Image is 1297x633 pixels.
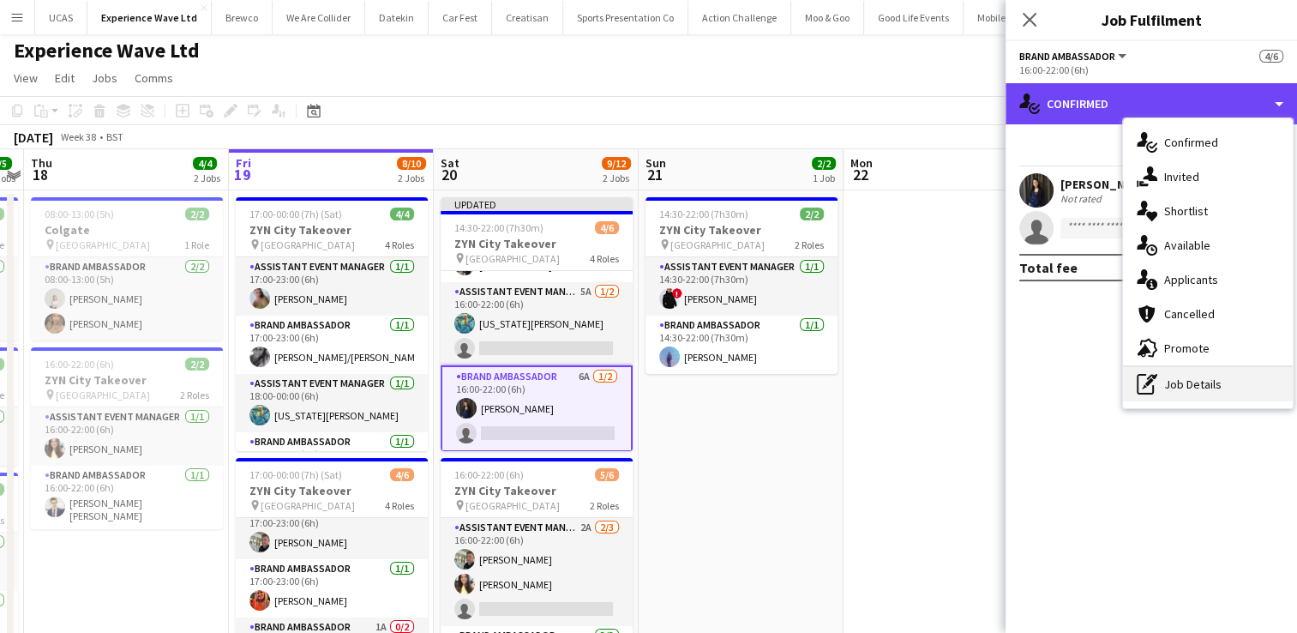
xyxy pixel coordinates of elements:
span: 2/2 [185,208,209,220]
span: 4/6 [1259,50,1283,63]
div: Updated [441,197,633,211]
span: [GEOGRAPHIC_DATA] [670,238,765,251]
span: 22 [848,165,873,184]
button: Sports Presentation Co [563,1,688,34]
h3: Job Fulfilment [1006,9,1297,31]
span: 1 Role [184,238,209,251]
app-card-role: Brand Ambassador1/116:00-22:00 (6h)[PERSON_NAME] [PERSON_NAME] [31,466,223,529]
button: Experience Wave Ltd [87,1,212,34]
h1: Experience Wave Ltd [14,38,200,63]
button: UCAS [35,1,87,34]
app-job-card: 08:00-13:00 (5h)2/2Colgate [GEOGRAPHIC_DATA]1 RoleBrand Ambassador2/208:00-13:00 (5h)[PERSON_NAME... [31,197,223,341]
span: [GEOGRAPHIC_DATA] [465,499,560,512]
div: [PERSON_NAME] [1060,177,1151,192]
button: Datekin [365,1,429,34]
span: 16:00-22:00 (6h) [454,468,524,481]
span: 2 Roles [590,499,619,512]
h3: ZYN City Takeover [236,483,428,498]
app-card-role: Brand Ambassador1/118:00-00:00 (6h) [236,432,428,491]
h3: ZYN City Takeover [441,483,633,498]
app-card-role: Brand Ambassador1/117:00-23:00 (6h)[PERSON_NAME]/[PERSON_NAME] [236,316,428,374]
span: Confirmed [1164,135,1218,150]
div: 2 Jobs [194,172,220,184]
app-card-role: Brand Ambassador1/114:30-22:00 (7h30m)[PERSON_NAME] [645,316,838,374]
span: 2/2 [185,358,209,371]
span: 5/6 [595,468,619,481]
app-job-card: Updated14:30-22:00 (7h30m)4/6ZYN City Takeover [GEOGRAPHIC_DATA]4 Roles[PERSON_NAME]Brand Ambassa... [441,197,633,451]
h3: ZYN City Takeover [441,236,633,251]
button: We Are Collider [273,1,365,34]
div: Not rated [1060,192,1105,205]
span: 2 Roles [795,238,824,251]
button: Moo & Goo [791,1,864,34]
span: Available [1164,238,1210,253]
div: 16:00-22:00 (6h) [1019,63,1283,76]
span: 4 Roles [590,252,619,265]
span: 4/4 [390,208,414,220]
span: Invited [1164,169,1199,184]
a: View [7,67,45,89]
span: Week 38 [57,130,99,143]
button: Creatisan [492,1,563,34]
span: 14:30-22:00 (7h30m) [454,221,543,234]
a: Edit [48,67,81,89]
span: ! [672,288,682,298]
button: Car Fest [429,1,492,34]
h3: ZYN City Takeover [236,222,428,238]
h3: ZYN City Takeover [31,372,223,388]
span: Mon [850,155,873,171]
span: 4/6 [390,468,414,481]
span: Sat [441,155,459,171]
button: Good Life Events [864,1,964,34]
span: Sun [645,155,666,171]
span: Jobs [92,70,117,86]
div: [DATE] [14,129,53,146]
span: View [14,70,38,86]
span: [GEOGRAPHIC_DATA] [56,238,150,251]
span: 4/6 [595,221,619,234]
span: Promote [1164,341,1210,356]
span: 9/12 [602,157,631,170]
app-card-role: Assistant Event Manager1/116:00-22:00 (6h)[PERSON_NAME] [31,407,223,466]
app-card-role: Brand Ambassador2/208:00-13:00 (5h)[PERSON_NAME][PERSON_NAME] [31,257,223,341]
div: 2 Jobs [603,172,630,184]
app-card-role: Assistant Event Manager1/117:00-23:00 (6h)[PERSON_NAME] [236,501,428,559]
div: 2 Jobs [398,172,425,184]
button: Brand Ambassador [1019,50,1129,63]
span: 20 [438,165,459,184]
span: 4 Roles [385,499,414,512]
app-job-card: 16:00-22:00 (6h)2/2ZYN City Takeover [GEOGRAPHIC_DATA]2 RolesAssistant Event Manager1/116:00-22:0... [31,347,223,529]
app-card-role: Brand Ambassador1/117:00-23:00 (6h)[PERSON_NAME] [236,559,428,618]
span: 17:00-00:00 (7h) (Sat) [249,468,342,481]
span: 4 Roles [385,238,414,251]
app-job-card: 14:30-22:00 (7h30m)2/2ZYN City Takeover [GEOGRAPHIC_DATA]2 RolesAssistant Event Manager1/114:30-2... [645,197,838,374]
button: Brewco [212,1,273,34]
app-card-role: Assistant Event Manager1/117:00-23:00 (6h)[PERSON_NAME] [236,257,428,316]
div: Total fee [1019,259,1078,276]
div: Confirmed [1006,83,1297,124]
span: Cancelled [1164,306,1215,322]
span: 14:30-22:00 (7h30m) [659,208,748,220]
span: Applicants [1164,272,1218,287]
app-card-role: Assistant Event Manager5A1/216:00-22:00 (6h)[US_STATE][PERSON_NAME] [441,282,633,365]
span: 21 [643,165,666,184]
button: Mobile Photo Booth [GEOGRAPHIC_DATA] [964,1,1170,34]
span: Shortlist [1164,203,1208,219]
span: 8/10 [397,157,426,170]
span: 17:00-00:00 (7h) (Sat) [249,208,342,220]
span: 2/2 [800,208,824,220]
span: 08:00-13:00 (5h) [45,208,114,220]
div: Job Details [1123,367,1293,401]
h3: ZYN City Takeover [645,222,838,238]
span: Brand Ambassador [1019,50,1115,63]
span: Comms [135,70,173,86]
a: Comms [128,67,180,89]
span: 2 Roles [180,389,209,401]
span: 18 [28,165,52,184]
div: 17:00-00:00 (7h) (Sat)4/4ZYN City Takeover [GEOGRAPHIC_DATA]4 RolesAssistant Event Manager1/117:0... [236,197,428,451]
span: Edit [55,70,75,86]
